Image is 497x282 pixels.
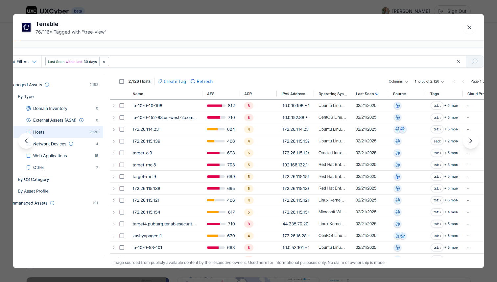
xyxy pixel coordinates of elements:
button: Close lightbox [463,21,476,34]
div: Tenable [35,19,107,29]
img: Tenable logo [21,22,31,32]
p: Image sourced from publicly available content by the respective owners. Used here for information... [16,260,481,265]
button: Next image [463,133,479,149]
button: Previous image [18,133,34,149]
div: 76 / 116 • Tagged with " tree-view " [35,29,107,35]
